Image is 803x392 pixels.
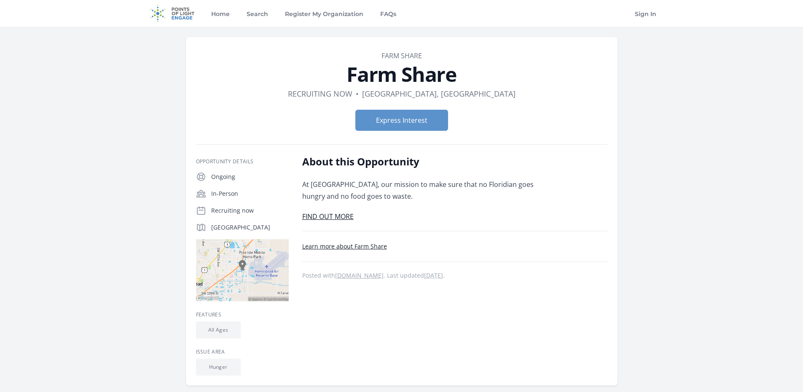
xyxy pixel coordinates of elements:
li: Hunger [196,359,241,376]
p: Recruiting now [211,206,289,215]
a: FIND OUT MORE [302,212,354,221]
div: • [356,88,359,100]
h3: Features [196,311,289,318]
img: Map [196,239,289,301]
li: All Ages [196,322,241,338]
p: [GEOGRAPHIC_DATA] [211,223,289,232]
button: Express Interest [355,110,448,131]
h1: Farm Share [196,64,607,84]
a: [DOMAIN_NAME] [335,271,384,279]
a: Learn more about Farm Share [302,242,387,250]
p: In-Person [211,189,289,198]
h3: Issue area [196,349,289,355]
p: Posted with . Last updated . [302,272,607,279]
a: Farm Share [381,51,422,60]
dd: Recruiting now [288,88,352,100]
h2: About this Opportunity [302,155,549,168]
p: At [GEOGRAPHIC_DATA], our mission to make sure that no Floridian goes hungry and no food goes to ... [302,178,549,202]
abbr: Thu, Apr 10, 2025 10:58 PM [424,271,443,279]
dd: [GEOGRAPHIC_DATA], [GEOGRAPHIC_DATA] [362,88,516,100]
h3: Opportunity Details [196,158,289,165]
p: Ongoing [211,173,289,181]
